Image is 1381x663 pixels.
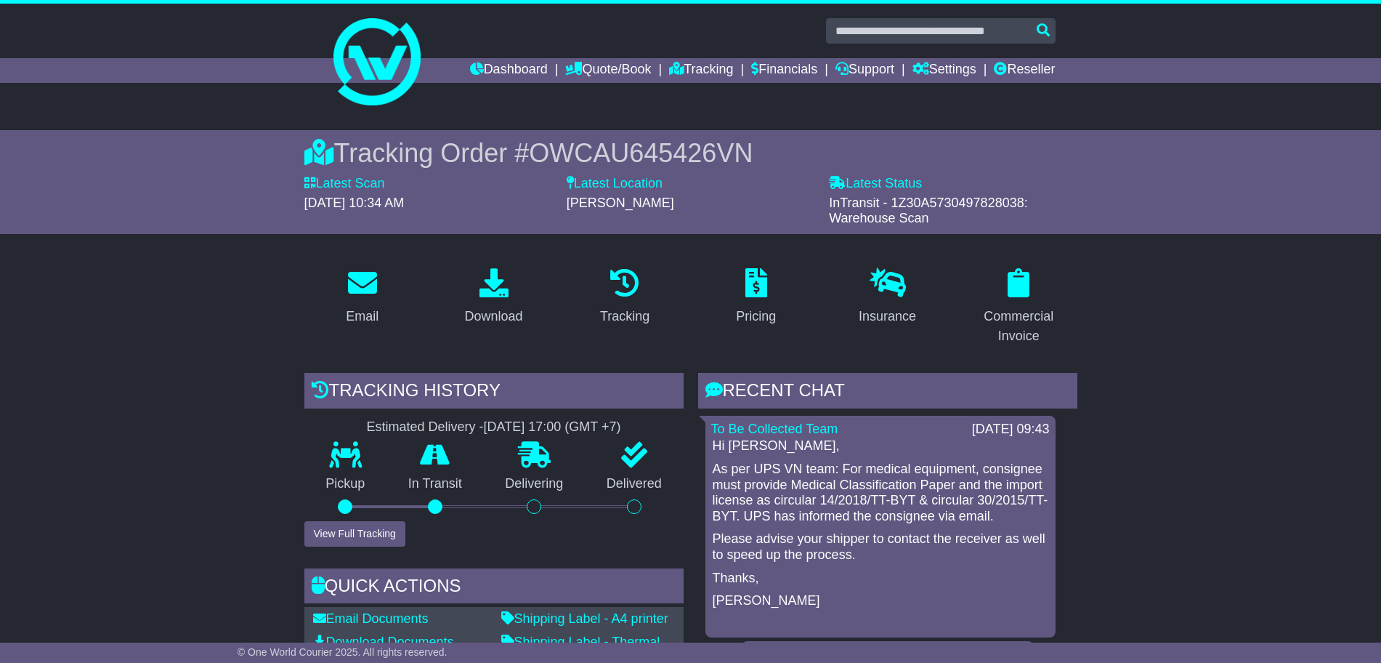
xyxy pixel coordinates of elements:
a: Tracking [669,58,733,83]
div: Commercial Invoice [970,307,1068,346]
a: Dashboard [470,58,548,83]
div: Tracking [600,307,649,326]
p: [PERSON_NAME] [713,593,1048,609]
a: Download [455,263,532,331]
label: Latest Scan [304,176,385,192]
p: Please advise your shipper to contact the receiver as well to speed up the process. [713,531,1048,563]
div: RECENT CHAT [698,373,1077,412]
div: [DATE] 17:00 (GMT +7) [484,419,621,435]
div: [DATE] 09:43 [972,422,1050,438]
a: Pricing [726,263,785,331]
a: Shipping Label - A4 printer [501,611,668,626]
label: Latest Location [567,176,663,192]
div: Tracking history [304,373,684,412]
label: Latest Status [829,176,922,192]
a: Financials [751,58,817,83]
a: Reseller [994,58,1055,83]
a: Support [835,58,894,83]
button: View Full Tracking [304,521,405,547]
p: As per UPS VN team: For medical equipment, consignee must provide Medical Classification Paper an... [713,462,1048,524]
a: Commercial Invoice [960,263,1077,351]
a: Settings [912,58,976,83]
div: Insurance [859,307,916,326]
p: Delivering [484,476,586,492]
a: Email [336,263,388,331]
p: In Transit [386,476,484,492]
span: © One World Courier 2025. All rights reserved. [238,646,447,658]
span: OWCAU645426VN [529,138,753,168]
a: Email Documents [313,611,429,626]
span: [PERSON_NAME] [567,196,674,210]
div: Pricing [736,307,776,326]
p: Hi [PERSON_NAME], [713,438,1048,454]
a: Tracking [591,263,659,331]
div: Download [464,307,522,326]
a: Quote/Book [565,58,651,83]
a: Download Documents [313,635,454,649]
a: Insurance [849,263,926,331]
div: Estimated Delivery - [304,419,684,435]
span: [DATE] 10:34 AM [304,196,405,210]
div: Email [346,307,378,326]
div: Quick Actions [304,568,684,608]
span: InTransit - 1Z30A5730497828038: Warehouse Scan [829,196,1028,226]
p: Delivered [585,476,684,492]
a: To Be Collected Team [711,422,838,436]
div: Tracking Order # [304,137,1077,169]
p: Thanks, [713,571,1048,587]
p: Pickup [304,476,387,492]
